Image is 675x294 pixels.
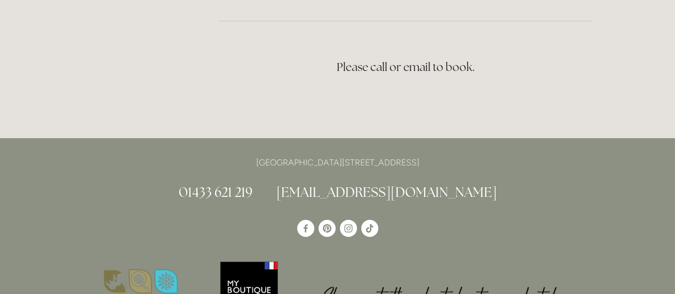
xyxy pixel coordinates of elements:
[361,220,378,237] a: TikTok
[319,220,336,237] a: Pinterest
[219,57,593,78] h3: Please call or email to book.
[276,184,497,201] a: [EMAIL_ADDRESS][DOMAIN_NAME]
[340,220,357,237] a: Instagram
[83,155,593,170] p: [GEOGRAPHIC_DATA][STREET_ADDRESS]
[297,220,314,237] a: Losehill House Hotel & Spa
[179,184,252,201] a: 01433 621 219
